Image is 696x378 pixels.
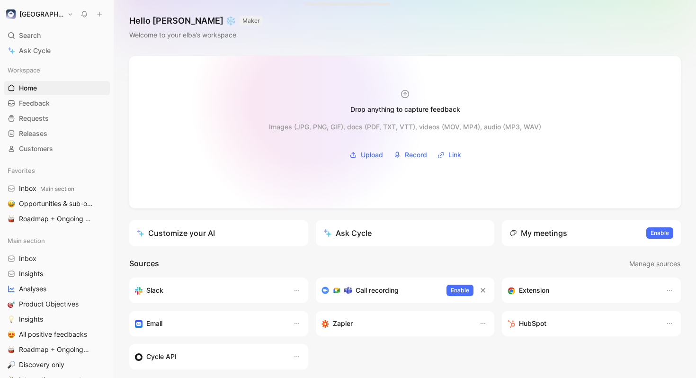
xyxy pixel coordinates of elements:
button: Link [434,148,464,162]
div: Images (JPG, PNG, GIF), docs (PDF, TXT, VTT), videos (MOV, MP4), audio (MP3, WAV) [269,121,541,133]
span: Inbox [19,184,74,194]
img: 🔎 [8,361,15,369]
h1: [GEOGRAPHIC_DATA] [19,10,63,18]
a: Requests [4,111,110,126]
span: Workspace [8,65,40,75]
button: 🔎 [6,359,17,370]
div: Capture feedback from thousands of sources with Zapier (survey results, recordings, sheets, etc). [321,318,470,329]
img: 😅 [8,200,15,207]
span: Roadmap + Ongoing Discovery [19,345,90,354]
span: Discovery only [19,360,64,369]
a: Customize your AI [129,220,308,246]
span: Requests [19,114,49,123]
div: Workspace [4,63,110,77]
span: Main section [40,185,74,192]
h3: Email [146,318,162,329]
button: 🥁 [6,213,17,225]
button: 🎯 [6,298,17,310]
span: Insights [19,315,43,324]
a: InboxMain section [4,181,110,196]
a: Analyses [4,282,110,296]
span: Search [19,30,41,41]
h2: Sources [129,258,159,270]
span: Enable [451,286,469,295]
span: Roadmap + Ongoing Discovery [19,214,94,224]
h3: Zapier [333,318,353,329]
img: 🥁 [8,346,15,353]
span: Enable [651,228,669,238]
span: Manage sources [629,258,680,270]
img: elba [6,9,16,19]
span: Record [405,149,427,161]
a: Inbox [4,252,110,266]
span: Link [448,149,461,161]
h3: Slack [146,285,163,296]
a: Feedback [4,96,110,110]
a: 🥁Roadmap + Ongoing Discovery [4,212,110,226]
h3: Extension [519,285,549,296]
h3: Call recording [356,285,399,296]
div: Main section [4,234,110,248]
span: Inbox [19,254,36,263]
span: Opportunities & sub-opportunities [19,199,95,209]
div: Customize your AI [137,227,215,239]
span: Product Objectives [19,299,79,309]
button: Manage sources [629,258,681,270]
a: 🔎Discovery only [4,358,110,372]
button: Record [390,148,430,162]
img: 😍 [8,331,15,338]
button: 🥁 [6,344,17,355]
div: Favorites [4,163,110,178]
div: Sync customers & send feedback from custom sources. Get inspired by our favorite use case [135,351,284,362]
span: Ask Cycle [19,45,51,56]
button: MAKER [240,16,263,26]
h3: Cycle API [146,351,177,362]
span: Feedback [19,99,50,108]
div: Ask Cycle [323,227,372,239]
button: elba[GEOGRAPHIC_DATA] [4,8,76,21]
div: Welcome to your elba’s workspace [129,29,263,41]
a: 🥁Roadmap + Ongoing Discovery [4,342,110,357]
button: Ask Cycle [316,220,495,246]
button: Upload [346,148,386,162]
span: Main section [8,236,45,245]
div: Capture feedback from anywhere on the web [508,285,656,296]
a: 😅Opportunities & sub-opportunities [4,197,110,211]
button: Enable [446,285,473,296]
span: Releases [19,129,47,138]
button: 😅 [6,198,17,209]
span: Customers [19,144,53,153]
a: Customers [4,142,110,156]
img: 💡 [8,315,15,323]
span: Insights [19,269,43,279]
div: Search [4,28,110,43]
div: My meetings [509,227,567,239]
a: Ask Cycle [4,44,110,58]
img: 🥁 [8,215,15,223]
h1: Hello [PERSON_NAME] ❄️ [129,15,263,27]
span: Upload [361,149,383,161]
a: Insights [4,267,110,281]
h3: HubSpot [519,318,546,329]
div: Forward emails to your feedback inbox [135,318,284,329]
div: Record & transcribe meetings from Zoom, Meet & Teams. [321,285,439,296]
button: 💡 [6,314,17,325]
a: Releases [4,126,110,141]
span: Home [19,83,37,93]
div: Drop anything to capture feedback [350,104,460,115]
span: Favorites [8,166,35,175]
button: 😍 [6,329,17,340]
img: 🎯 [8,300,15,308]
div: Sync your customers, send feedback and get updates in Slack [135,285,284,296]
a: Home [4,81,110,95]
span: Analyses [19,284,46,294]
a: 😍All positive feedbacks [4,327,110,342]
span: All positive feedbacks [19,330,87,339]
a: 💡Insights [4,312,110,326]
a: 🎯Product Objectives [4,297,110,311]
button: Enable [646,227,673,239]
